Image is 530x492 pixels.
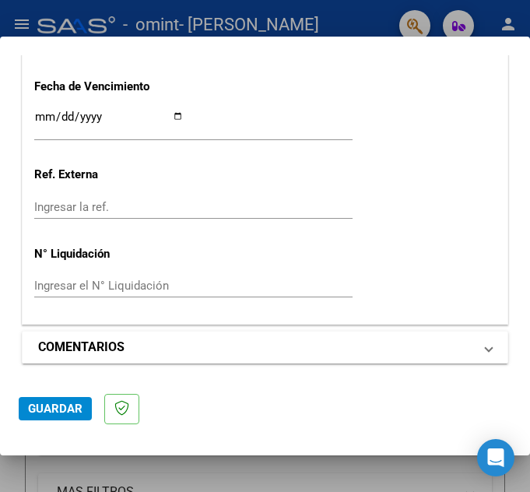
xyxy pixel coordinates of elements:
p: N° Liquidación [34,245,173,263]
p: Ref. Externa [34,166,173,184]
span: Guardar [28,402,82,416]
p: Fecha de Vencimiento [34,78,173,96]
div: Open Intercom Messenger [477,439,514,476]
h1: COMENTARIOS [38,338,125,357]
mat-expansion-panel-header: COMENTARIOS [23,332,507,363]
button: Guardar [19,397,92,420]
